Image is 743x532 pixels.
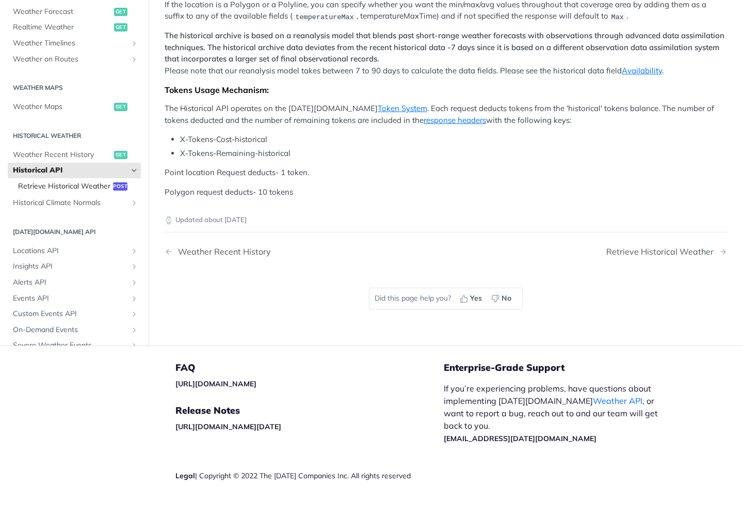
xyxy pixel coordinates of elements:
span: Severe Weather Events [13,340,127,351]
strong: The historical archive is based on a reanalysis model that blends past short-range weather foreca... [165,30,724,64]
li: X-Tokens-Remaining-historical [180,148,727,160]
button: Show subpages for Events API [130,294,138,303]
a: Historical APIHide subpages for Historical API [8,163,141,178]
nav: Pagination Controls [165,237,727,267]
a: Weather Forecastget [8,4,141,20]
a: [URL][DOMAIN_NAME][DATE] [175,422,281,431]
span: temperatureMax [295,13,353,21]
a: Next Page: Retrieve Historical Weather [606,247,727,257]
a: [EMAIL_ADDRESS][DATE][DOMAIN_NAME] [444,434,596,443]
p: Updated about [DATE] [165,215,727,225]
div: Weather Recent History [173,247,271,257]
a: Legal [175,471,195,480]
span: Alerts API [13,277,127,288]
h2: [DATE][DOMAIN_NAME] API [8,227,141,237]
a: Weather Mapsget [8,99,141,115]
span: post [113,182,127,191]
span: Yes [470,293,482,304]
a: Historical Climate NormalsShow subpages for Historical Climate Normals [8,195,141,211]
h2: Historical Weather [8,131,141,140]
span: Realtime Weather [13,22,111,33]
a: Retrieve Historical Weatherpost [13,179,141,194]
h2: Weather Maps [8,83,141,92]
span: Historical Climate Normals [13,198,127,208]
span: get [114,8,127,16]
span: Weather Maps [13,102,111,112]
a: Insights APIShow subpages for Insights API [8,259,141,274]
button: Show subpages for Custom Events API [130,310,138,318]
button: Show subpages for Severe Weather Events [130,341,138,350]
a: Events APIShow subpages for Events API [8,291,141,306]
a: Token System [378,103,427,113]
div: Retrieve Historical Weather [606,247,719,257]
p: If you’re experiencing problems, have questions about implementing [DATE][DOMAIN_NAME] , or want ... [444,382,669,444]
a: Weather Recent Historyget [8,147,141,162]
span: Historical API [13,165,127,176]
span: Retrieve Historical Weather [18,181,110,192]
a: Weather TimelinesShow subpages for Weather Timelines [8,36,141,51]
button: Hide subpages for Historical API [130,166,138,175]
a: On-Demand EventsShow subpages for On-Demand Events [8,322,141,338]
a: response headers [424,115,486,125]
a: Alerts APIShow subpages for Alerts API [8,275,141,290]
span: get [114,103,127,111]
span: get [114,150,127,159]
button: Show subpages for Insights API [130,262,138,271]
span: get [114,23,127,32]
div: Tokens Usage Mechanism: [165,85,727,95]
button: Show subpages for Locations API [130,247,138,255]
span: No [502,293,511,304]
button: Show subpages for Weather on Routes [130,55,138,63]
a: [URL][DOMAIN_NAME] [175,379,256,388]
span: On-Demand Events [13,325,127,335]
span: Insights API [13,261,127,272]
h5: FAQ [175,362,444,374]
div: | Copyright © 2022 The [DATE] Companies Inc. All rights reserved [175,471,444,481]
button: No [488,291,517,306]
button: Show subpages for Weather Timelines [130,39,138,48]
span: Weather Timelines [13,38,127,49]
div: Did this page help you? [369,288,523,309]
p: Point location Request deducts- 1 token. [165,167,727,179]
button: Show subpages for Historical Climate Normals [130,199,138,207]
a: Realtime Weatherget [8,20,141,35]
span: Weather Forecast [13,7,111,17]
a: Previous Page: Weather Recent History [165,247,406,257]
a: Severe Weather EventsShow subpages for Severe Weather Events [8,338,141,353]
li: X-Tokens-Cost-historical [180,134,727,146]
span: Locations API [13,246,127,256]
h5: Release Notes [175,404,444,417]
p: The Historical API operates on the [DATE][DOMAIN_NAME] . Each request deducts tokens from the 'hi... [165,103,727,126]
a: Availability [622,66,662,75]
a: Weather API [593,396,642,406]
a: Locations APIShow subpages for Locations API [8,243,141,259]
a: Weather on RoutesShow subpages for Weather on Routes [8,51,141,67]
button: Yes [456,291,488,306]
p: Polygon request deducts- 10 tokens [165,186,727,198]
h5: Enterprise-Grade Support [444,362,685,374]
span: Max [611,13,624,21]
span: Events API [13,293,127,304]
button: Show subpages for On-Demand Events [130,326,138,334]
span: Weather Recent History [13,149,111,160]
a: Custom Events APIShow subpages for Custom Events API [8,306,141,322]
span: Custom Events API [13,309,127,319]
p: Please note that our reanalysis model takes between 7 to 90 days to calculate the data fields. Pl... [165,30,727,76]
span: Weather on Routes [13,54,127,64]
button: Show subpages for Alerts API [130,278,138,287]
